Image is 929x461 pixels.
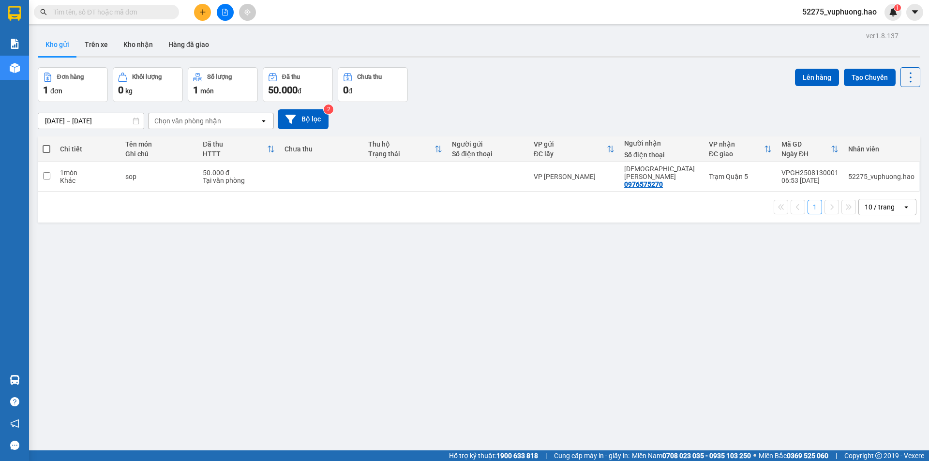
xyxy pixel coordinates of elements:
input: Select a date range. [38,113,144,129]
span: ⚪️ [753,454,756,458]
div: Đã thu [203,140,267,148]
th: Toggle SortBy [777,136,843,162]
span: món [200,87,214,95]
button: 1 [808,200,822,214]
th: Toggle SortBy [363,136,447,162]
button: Đơn hàng1đơn [38,67,108,102]
button: Kho nhận [116,33,161,56]
sup: 2 [324,104,333,114]
button: Kho gửi [38,33,77,56]
button: plus [194,4,211,21]
div: Số lượng [207,74,232,80]
div: 10 / trang [865,202,895,212]
span: đơn [50,87,62,95]
div: Ngày ĐH [781,150,831,158]
div: Thu hộ [368,140,435,148]
img: icon-new-feature [889,8,898,16]
div: 1 món [60,169,116,177]
div: Người nhận [624,139,699,147]
img: logo-vxr [8,6,21,21]
strong: 0708 023 035 - 0935 103 250 [662,452,751,460]
div: Trạng thái [368,150,435,158]
div: Tên món [125,140,193,148]
div: Nhân viên [848,145,914,153]
button: Số lượng1món [188,67,258,102]
span: Miền Bắc [759,450,828,461]
span: 1 [43,84,48,96]
div: Hồng vy [624,165,699,180]
span: kg [125,87,133,95]
div: Chi tiết [60,145,116,153]
span: Hỗ trợ kỹ thuật: [449,450,538,461]
svg: open [260,117,268,125]
div: Mã GD [781,140,831,148]
span: 50.000 [268,84,298,96]
div: Khối lượng [132,74,162,80]
div: Đã thu [282,74,300,80]
div: 50.000 đ [203,169,275,177]
span: đ [348,87,352,95]
div: VPGH2508130001 [781,169,839,177]
th: Toggle SortBy [198,136,280,162]
div: Số điện thoại [624,151,699,159]
input: Tìm tên, số ĐT hoặc mã đơn [53,7,167,17]
span: copyright [875,452,882,459]
div: Ghi chú [125,150,193,158]
img: warehouse-icon [10,63,20,73]
div: VP [PERSON_NAME] [534,173,614,180]
span: message [10,441,19,450]
div: HTTT [203,150,267,158]
span: 52275_vuphuong.hao [794,6,884,18]
div: Trạm Quận 5 [709,173,772,180]
button: Tạo Chuyến [844,69,896,86]
div: Chưa thu [285,145,359,153]
span: search [40,9,47,15]
div: Chưa thu [357,74,382,80]
span: | [545,450,547,461]
button: caret-down [906,4,923,21]
button: Đã thu50.000đ [263,67,333,102]
button: Lên hàng [795,69,839,86]
span: aim [244,9,251,15]
span: 1 [193,84,198,96]
div: VP gửi [534,140,607,148]
div: Chọn văn phòng nhận [154,116,221,126]
div: Tại văn phòng [203,177,275,184]
button: file-add [217,4,234,21]
span: Miền Nam [632,450,751,461]
div: 06:53 [DATE] [781,177,839,184]
div: ĐC lấy [534,150,607,158]
div: 0976575270 [624,180,663,188]
div: sop [125,173,193,180]
button: Chưa thu0đ [338,67,408,102]
div: 52275_vuphuong.hao [848,173,914,180]
img: solution-icon [10,39,20,49]
strong: 0369 525 060 [787,452,828,460]
svg: open [902,203,910,211]
span: notification [10,419,19,428]
button: Bộ lọc [278,109,329,129]
div: ĐC giao [709,150,764,158]
sup: 1 [894,4,901,11]
span: plus [199,9,206,15]
button: Hàng đã giao [161,33,217,56]
div: Số điện thoại [452,150,524,158]
div: Đơn hàng [57,74,84,80]
div: Người gửi [452,140,524,148]
div: VP nhận [709,140,764,148]
span: file-add [222,9,228,15]
img: warehouse-icon [10,375,20,385]
th: Toggle SortBy [704,136,777,162]
button: Trên xe [77,33,116,56]
span: question-circle [10,397,19,406]
strong: 1900 633 818 [496,452,538,460]
button: aim [239,4,256,21]
span: Cung cấp máy in - giấy in: [554,450,629,461]
span: 1 [896,4,899,11]
button: Khối lượng0kg [113,67,183,102]
th: Toggle SortBy [529,136,619,162]
div: Khác [60,177,116,184]
span: | [836,450,837,461]
span: 0 [118,84,123,96]
span: đ [298,87,301,95]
